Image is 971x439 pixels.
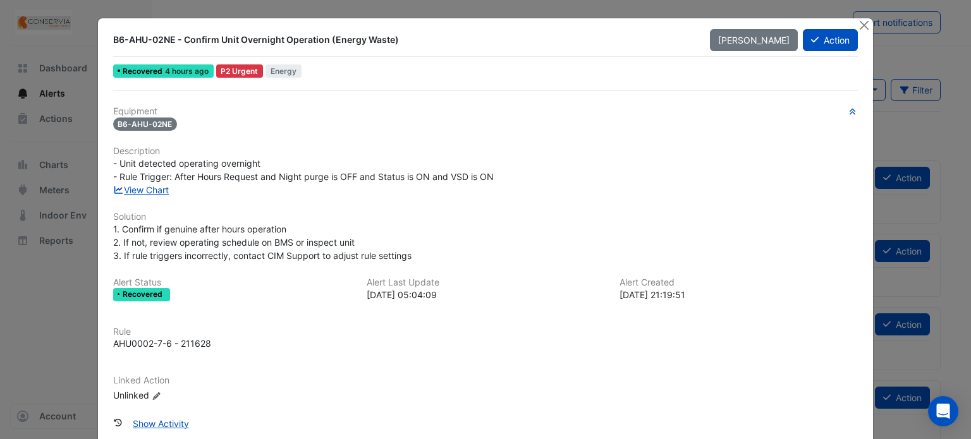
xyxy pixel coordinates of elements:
[803,29,858,51] button: Action
[620,277,858,288] h6: Alert Created
[152,391,161,400] fa-icon: Edit Linked Action
[113,117,178,131] span: B6-AHU-02NE
[113,158,494,182] span: - Unit detected operating overnight - Rule Trigger: After Hours Request and Night purge is OFF an...
[113,337,211,350] div: AHU0002-7-6 - 211628
[113,184,169,195] a: View Chart
[123,68,165,75] span: Recovered
[165,66,209,76] span: Mon 15-Sep-2025 05:04 AEST
[125,412,197,435] button: Show Activity
[113,106,858,117] h6: Equipment
[113,33,695,46] div: B6-AHU-02NE - Confirm Unit Overnight Operation (Energy Waste)
[216,64,264,78] div: P2 Urgent
[367,288,605,301] div: [DATE] 05:04:09
[928,396,958,426] div: Open Intercom Messenger
[113,277,351,288] h6: Alert Status
[113,327,858,337] h6: Rule
[266,64,302,78] span: Energy
[718,35,790,45] span: [PERSON_NAME]
[857,18,870,32] button: Close
[710,29,798,51] button: [PERSON_NAME]
[620,288,858,301] div: [DATE] 21:19:51
[113,388,265,402] div: Unlinked
[123,291,165,298] span: Recovered
[113,146,858,157] h6: Description
[113,224,412,261] span: 1. Confirm if genuine after hours operation 2. If not, review operating schedule on BMS or inspec...
[113,375,858,386] h6: Linked Action
[367,277,605,288] h6: Alert Last Update
[113,212,858,222] h6: Solution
